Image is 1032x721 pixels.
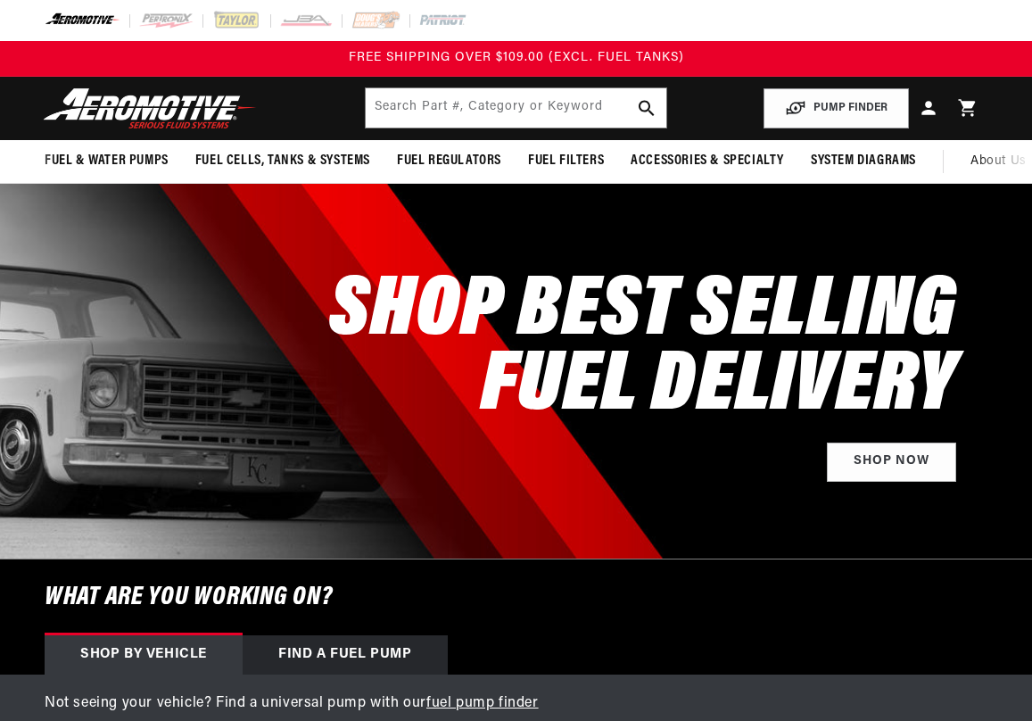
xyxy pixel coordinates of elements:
[366,88,666,128] input: Search by Part Number, Category or Keyword
[45,692,987,716] p: Not seeing your vehicle? Find a universal pump with our
[797,140,929,182] summary: System Diagrams
[528,152,604,170] span: Fuel Filters
[631,152,784,170] span: Accessories & Specialty
[31,140,182,182] summary: Fuel & Water Pumps
[811,152,916,170] span: System Diagrams
[426,696,539,710] a: fuel pump finder
[970,154,1027,168] span: About Us
[515,140,617,182] summary: Fuel Filters
[384,140,515,182] summary: Fuel Regulators
[349,51,684,64] span: FREE SHIPPING OVER $109.00 (EXCL. FUEL TANKS)
[182,140,384,182] summary: Fuel Cells, Tanks & Systems
[617,140,797,182] summary: Accessories & Specialty
[38,87,261,129] img: Aeromotive
[397,152,501,170] span: Fuel Regulators
[243,635,448,675] div: Find a Fuel Pump
[45,635,243,675] div: Shop by vehicle
[827,443,956,483] a: Shop Now
[195,152,370,170] span: Fuel Cells, Tanks & Systems
[329,275,956,425] h2: SHOP BEST SELLING FUEL DELIVERY
[764,88,909,128] button: PUMP FINDER
[627,88,666,128] button: search button
[45,152,169,170] span: Fuel & Water Pumps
